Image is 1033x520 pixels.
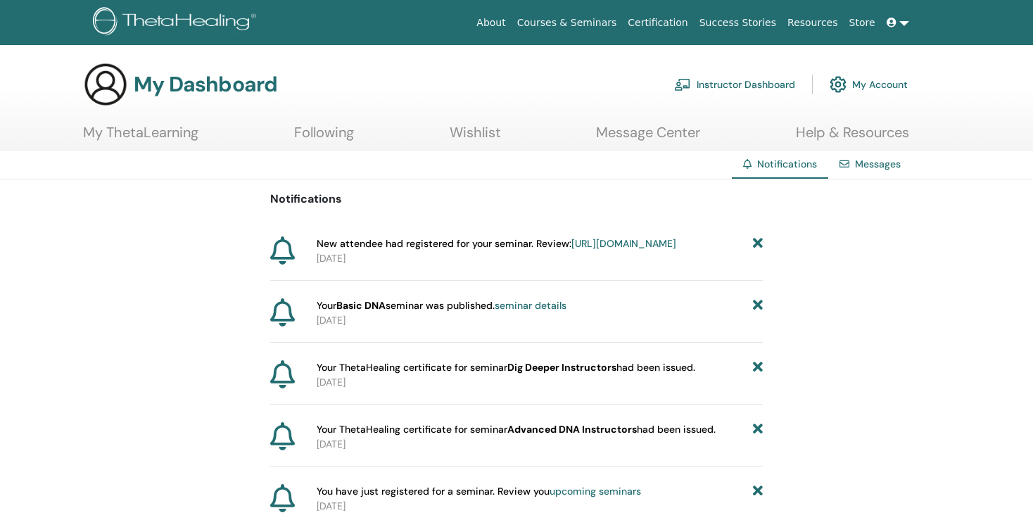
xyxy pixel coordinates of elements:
img: generic-user-icon.jpg [83,62,128,107]
h3: My Dashboard [134,72,277,97]
img: chalkboard-teacher.svg [674,78,691,91]
b: Advanced DNA Instructors [507,423,637,436]
span: Your ThetaHealing certificate for seminar had been issued. [317,360,695,375]
a: seminar details [495,299,566,312]
span: Your ThetaHealing certificate for seminar had been issued. [317,422,716,437]
span: Your seminar was published. [317,298,566,313]
a: My ThetaLearning [83,124,198,151]
a: Certification [622,10,693,36]
p: [DATE] [317,251,763,266]
a: Wishlist [450,124,501,151]
a: About [471,10,511,36]
a: [URL][DOMAIN_NAME] [571,237,676,250]
a: Following [294,124,354,151]
a: Courses & Seminars [512,10,623,36]
p: [DATE] [317,375,763,390]
p: [DATE] [317,313,763,328]
span: New attendee had registered for your seminar. Review: [317,236,676,251]
p: Notifications [270,191,763,208]
img: logo.png [93,7,261,39]
a: Success Stories [694,10,782,36]
img: cog.svg [830,72,847,96]
p: [DATE] [317,499,763,514]
a: Help & Resources [796,124,909,151]
a: Message Center [596,124,700,151]
a: Resources [782,10,844,36]
a: Instructor Dashboard [674,69,795,100]
a: upcoming seminars [550,485,641,497]
span: You have just registered for a seminar. Review you [317,484,641,499]
p: [DATE] [317,437,763,452]
a: My Account [830,69,908,100]
a: Messages [855,158,901,170]
strong: Basic DNA [336,299,386,312]
a: Store [844,10,881,36]
b: Dig Deeper Instructors [507,361,616,374]
span: Notifications [757,158,817,170]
